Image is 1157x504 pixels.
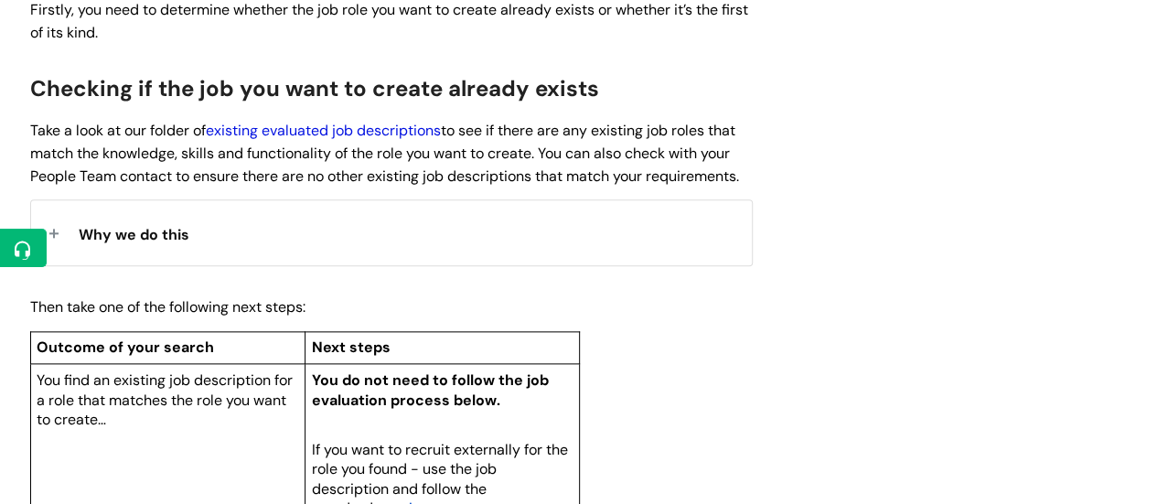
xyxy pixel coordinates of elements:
span: Why we do this [79,225,189,244]
span: You find an existing job description for a role that matches the role you want to create… [37,370,293,429]
span: Take a look at our folder of to see if there are any existing job roles that match the knowledge,... [30,121,739,186]
span: Then take one of the following next steps: [30,297,305,316]
span: Outcome of your search [37,338,214,357]
span: Next steps [312,338,391,357]
span: Checking if the job you want to create already exists [30,74,599,102]
a: existing evaluated job descriptions [206,121,441,140]
span: You do not need to follow the job evaluation process below. [312,370,549,410]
